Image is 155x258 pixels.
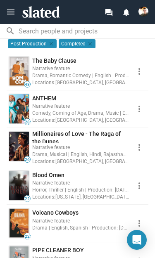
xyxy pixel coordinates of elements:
[32,171,129,200] a: Blood OmenNarrative featureHorror, Thriller | English | Production: [DATE]Locations:[US_STATE], [...
[32,157,129,165] div: [GEOGRAPHIC_DATA], [GEOGRAPHIC_DATA], [GEOGRAPHIC_DATA], [GEOGRAPHIC_DATA], [GEOGRAPHIC_DATA], [G...
[32,247,84,253] span: PIPE CLEANER BOY
[32,224,129,232] div: Drama | English, Spanish | Production: [DATE]
[32,95,56,102] span: ANTHEM
[32,71,129,79] div: Drama, Romantic Comedy | English | Production: [DATE]
[122,8,130,16] mat-icon: notifications
[32,179,129,187] div: Narrative feature
[32,194,55,200] span: Locations:
[7,55,31,88] a: undefined
[105,8,112,16] mat-icon: forum
[32,78,129,86] div: [GEOGRAPHIC_DATA], [GEOGRAPHIC_DATA], [GEOGRAPHIC_DATA]
[32,209,79,216] span: Volcano Cowboys
[47,40,54,47] mat-icon: clear
[86,40,93,47] mat-icon: clear
[32,116,129,124] div: [GEOGRAPHIC_DATA], [GEOGRAPHIC_DATA], [GEOGRAPHIC_DATA]
[32,186,129,194] div: Horror, Thriller | English | Production: [DATE]
[32,130,121,145] span: Millionaires of Love - The Raga of the Dunes
[24,157,30,162] span: 26
[32,64,129,72] div: Narrative feature
[134,181,144,191] mat-icon: more_vert
[32,150,129,158] div: Drama, Musical | English, Hindi, Rajasthani | Production: [DATE]
[7,92,31,125] a: undefined
[32,217,129,225] div: Narrative feature
[7,130,31,163] a: undefined
[32,57,76,64] span: The Baby Clause
[9,132,29,161] img: undefined
[24,196,30,201] span: 22
[7,169,31,202] a: undefined
[24,234,30,239] span: 22
[134,142,144,152] mat-icon: more_vert
[6,7,16,17] mat-icon: menu
[32,159,55,164] span: Locations:
[8,39,57,48] mat-chip: Post-Production
[9,171,29,200] img: undefined
[32,95,129,123] a: ANTHEMNarrative featureComedy, Coming of Age, Drama, Music | English | Production: [DATE]Location...
[134,104,144,114] mat-icon: more_vert
[32,143,129,151] div: Narrative feature
[59,39,95,48] mat-chip: Completed
[7,207,31,239] a: undefined
[32,57,129,86] a: The Baby ClauseNarrative featureDrama, Romantic Comedy | English | Production: [DATE]Locations:[G...
[32,109,129,117] div: Comedy, Coming of Age, Drama, Music | English | Production: [DATE]
[32,193,129,201] div: [US_STATE], [GEOGRAPHIC_DATA]
[32,172,64,178] span: Blood Omen
[32,130,129,164] a: Millionaires of Love - The Raga of the DunesNarrative featureDrama, Musical | English, Hindi, Raj...
[9,208,29,238] img: undefined
[32,102,129,110] div: Narrative feature
[127,230,147,250] div: Open Intercom Messenger
[134,66,144,76] mat-icon: more_vert
[9,57,29,86] img: undefined
[134,218,144,228] mat-icon: more_vert
[135,5,152,18] button: John Tolbert
[138,7,148,17] img: John Tolbert
[32,117,55,123] span: Locations:
[32,80,55,85] span: Locations:
[24,82,30,87] span: 48
[9,94,29,123] img: undefined
[24,120,30,125] span: 28
[32,209,129,238] a: Volcano CowboysNarrative featureDrama | English, Spanish | Production: [DATE]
